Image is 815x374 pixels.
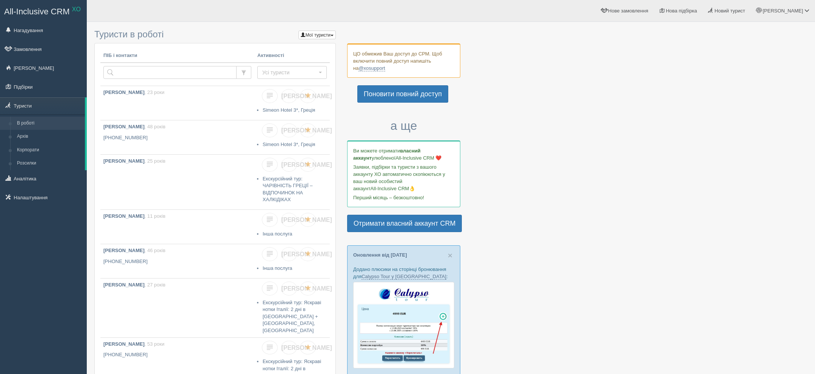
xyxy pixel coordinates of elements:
span: All-Inclusive CRM👌 [371,186,415,191]
span: [PERSON_NAME] [281,127,332,134]
a: [PERSON_NAME] [281,213,297,227]
a: Simeon Hotel 3*, Греція [263,142,315,147]
span: , 25 років [145,158,165,164]
img: calypso-tour-proposal-crm-for-travel-agency.jpg [353,282,454,368]
a: @xosupport [358,65,385,71]
a: Екскурсійний тур: ЧАРІВНІСТЬ ГРЕЦІЇ – ВІДПОЧИНОК НА ХАЛКІДІКАХ [263,176,312,203]
b: [PERSON_NAME] [103,341,145,347]
b: [PERSON_NAME] [103,158,145,164]
b: [PERSON_NAME] [103,282,145,288]
span: Нова підбірка [666,8,697,14]
span: , 23 роки [145,89,165,95]
b: [PERSON_NAME] [103,124,145,129]
a: Розсилки [14,157,85,170]
p: [PHONE_NUMBER] [103,351,251,359]
th: Активності [254,49,330,63]
a: [PERSON_NAME], 25 років [100,155,254,209]
span: , 53 роки [145,341,165,347]
p: Перший місяць – безкоштовно! [353,194,454,201]
a: Інша послуга [263,265,292,271]
a: [PERSON_NAME] [281,247,297,261]
span: [PERSON_NAME] [281,162,332,168]
p: [PHONE_NUMBER] [103,258,251,265]
button: Усі туристи [257,66,327,79]
span: All-Inclusive CRM ❤️ [395,155,441,161]
a: Поновити повний доступ [357,85,448,103]
span: Нове замовлення [608,8,648,14]
a: [PERSON_NAME], 46 років [PHONE_NUMBER] [100,244,254,278]
button: Close [448,251,452,259]
span: , 11 років [145,213,165,219]
p: Ви можете отримати улюбленої [353,147,454,162]
b: власний аккаунт [353,148,421,161]
span: [PERSON_NAME] [281,217,332,223]
a: [PERSON_NAME], 27 років [100,279,254,326]
div: ЦО обмежив Ваш доступ до СРМ. Щоб включити повний доступ напишіть на [347,43,460,78]
a: [PERSON_NAME], 23 роки [100,86,254,120]
a: Корпорати [14,143,85,157]
span: [PERSON_NAME] [281,251,332,257]
p: Заявки, підбірки та туристи з вашого аккаунту ХО автоматично скопіюються у ваш новий особистий ак... [353,163,454,192]
b: [PERSON_NAME] [103,89,145,95]
a: Оновлення від [DATE] [353,252,407,258]
b: [PERSON_NAME] [103,248,145,253]
b: [PERSON_NAME] [103,213,145,219]
span: Усі туристи [262,69,317,76]
span: All-Inclusive CRM [4,7,70,16]
span: [PERSON_NAME] [281,93,332,99]
a: Інша послуга [263,231,292,237]
th: ПІБ і контакти [100,49,254,63]
span: [PERSON_NAME] [281,345,332,351]
a: В роботі [14,117,85,130]
span: Туристи в роботі [94,29,164,39]
a: [PERSON_NAME] [281,123,297,137]
a: All-Inclusive CRM XO [0,0,86,21]
h3: а ще [347,119,460,132]
a: Отримати власний аккаунт CRM [347,215,462,232]
a: Архів [14,130,85,143]
a: [PERSON_NAME] [281,341,297,355]
span: , 27 років [145,282,165,288]
span: [PERSON_NAME] [763,8,803,14]
a: [PERSON_NAME] [281,158,297,172]
p: Додано плюсики на сторінці бронювання для : [353,266,454,280]
sup: XO [72,6,81,12]
a: [PERSON_NAME], 11 років [100,210,254,244]
a: [PERSON_NAME] [281,89,297,103]
button: Мої туристи [298,31,336,39]
a: [PERSON_NAME] [281,282,297,296]
span: [PERSON_NAME] [281,285,332,292]
span: , 48 років [145,124,165,129]
a: Simeon Hotel 3*, Греція [263,107,315,113]
input: Пошук за ПІБ, паспортом або контактами [103,66,237,79]
span: Новий турист [715,8,745,14]
a: Calypso Tour у [GEOGRAPHIC_DATA] [361,274,446,280]
span: , 46 років [145,248,165,253]
a: Екскурсійний тур: Яскраві нотки Італії: 2 дні в [GEOGRAPHIC_DATA] + [GEOGRAPHIC_DATA], [GEOGRAPHI... [263,300,321,333]
a: [PERSON_NAME], 48 років [PHONE_NUMBER] [100,120,254,154]
span: × [448,251,452,260]
p: [PHONE_NUMBER] [103,134,251,142]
